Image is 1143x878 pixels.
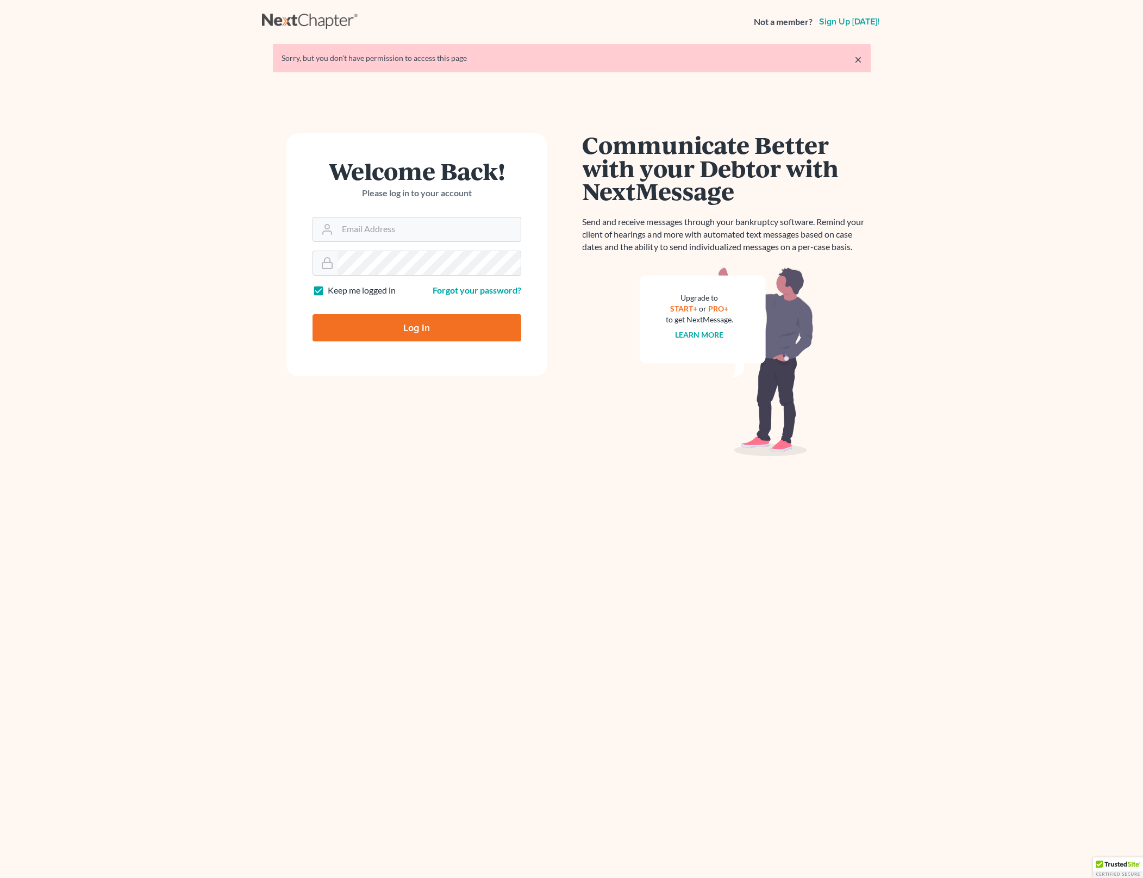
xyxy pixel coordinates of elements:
[433,285,521,295] a: Forgot your password?
[670,304,697,313] a: START+
[666,314,733,325] div: to get NextMessage.
[313,187,521,200] p: Please log in to your account
[1093,857,1143,878] div: TrustedSite Certified
[817,17,882,26] a: Sign up [DATE]!
[640,266,814,457] img: nextmessage_bg-59042aed3d76b12b5cd301f8e5b87938c9018125f34e5fa2b7a6b67550977c72.svg
[583,216,871,253] p: Send and receive messages through your bankruptcy software. Remind your client of hearings and mo...
[754,16,813,28] strong: Not a member?
[854,53,862,66] a: ×
[708,304,728,313] a: PRO+
[328,284,396,297] label: Keep me logged in
[313,159,521,183] h1: Welcome Back!
[338,217,521,241] input: Email Address
[313,314,521,341] input: Log In
[666,292,733,303] div: Upgrade to
[699,304,707,313] span: or
[282,53,862,64] div: Sorry, but you don't have permission to access this page
[583,133,871,203] h1: Communicate Better with your Debtor with NextMessage
[675,330,723,339] a: Learn more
